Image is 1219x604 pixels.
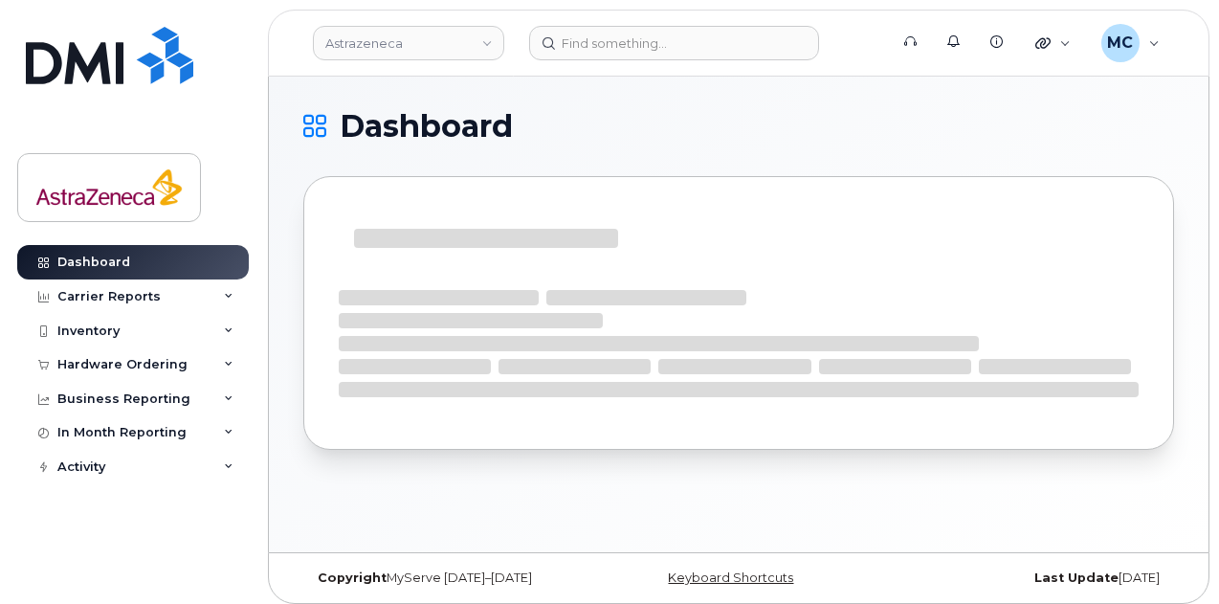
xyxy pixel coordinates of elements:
[318,570,387,585] strong: Copyright
[303,570,593,586] div: MyServe [DATE]–[DATE]
[1034,570,1119,585] strong: Last Update
[340,112,513,141] span: Dashboard
[884,570,1174,586] div: [DATE]
[668,570,793,585] a: Keyboard Shortcuts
